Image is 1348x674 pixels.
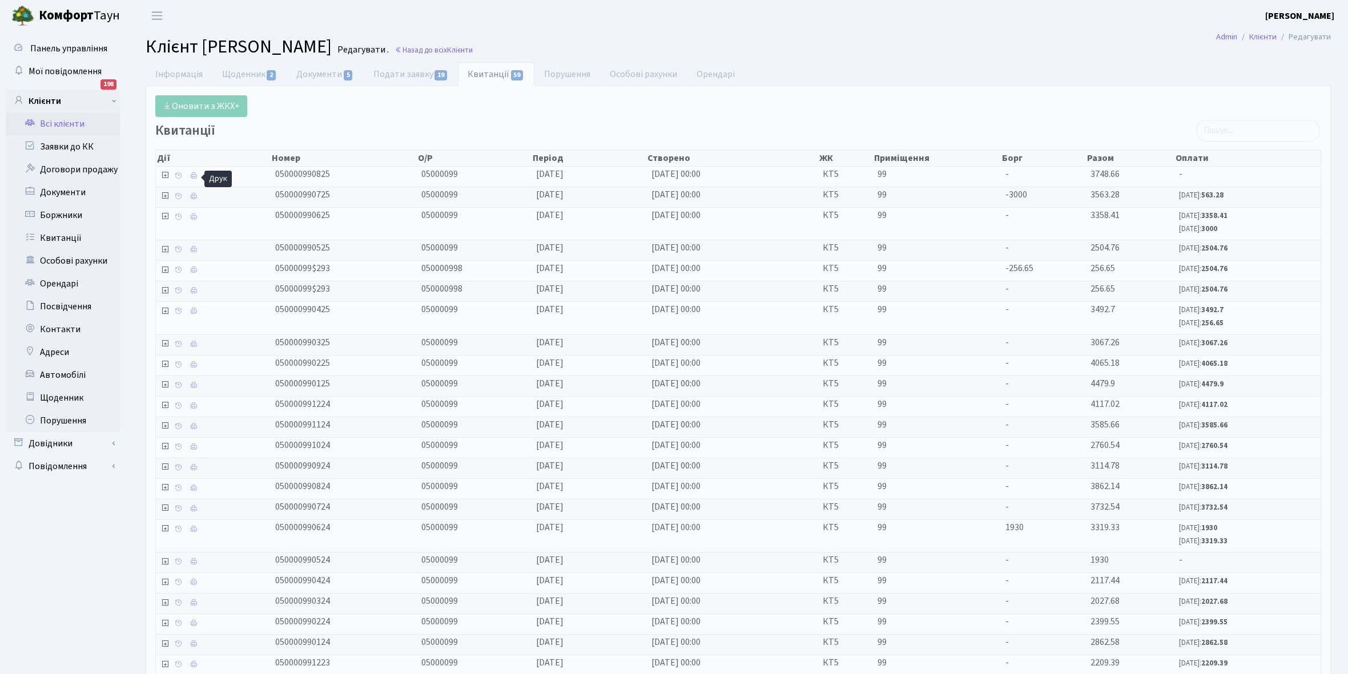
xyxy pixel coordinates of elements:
span: КТ5 [823,615,868,628]
span: 99 [878,480,996,493]
span: [DATE] [536,439,564,451]
span: 99 [878,459,996,473]
span: [DATE] 00:00 [651,209,701,221]
b: 563.28 [1201,190,1224,200]
span: 050000990125 [275,377,330,390]
b: 3319.33 [1201,536,1228,546]
span: [DATE] 00:00 [651,188,701,201]
b: 2504.76 [1201,264,1228,274]
label: Квитанції [155,123,215,139]
span: 05000099 [421,398,458,410]
span: -256.65 [1005,262,1033,275]
span: -3000 [1005,188,1027,201]
span: 05000099 [421,188,458,201]
span: 99 [878,336,996,349]
b: Комфорт [39,6,94,25]
span: [DATE] [536,398,564,410]
a: Документи [287,62,363,86]
small: [DATE]: [1179,596,1228,607]
span: - [1005,209,1009,221]
a: Назад до всіхКлієнти [395,45,473,55]
small: [DATE]: [1179,190,1224,200]
small: [DATE]: [1179,338,1228,348]
small: [DATE]: [1179,399,1228,410]
a: Щоденник [6,386,120,409]
th: О/Р [417,150,532,166]
span: [DATE] 00:00 [651,554,701,566]
span: 05000099 [421,168,458,180]
a: Договори продажу [6,158,120,181]
a: Заявки до КК [6,135,120,158]
span: КТ5 [823,480,868,493]
span: [DATE] [536,636,564,648]
span: Клієнти [447,45,473,55]
small: [DATE]: [1179,284,1228,294]
small: [DATE]: [1179,211,1228,221]
a: Документи [6,181,120,204]
span: Мої повідомлення [29,65,102,78]
small: [DATE]: [1179,482,1228,492]
span: КТ5 [823,439,868,452]
span: [DATE] [536,595,564,607]
span: 050000990324 [275,595,330,607]
span: КТ5 [823,209,868,222]
span: - [1005,398,1009,410]
a: [PERSON_NAME] [1265,9,1334,23]
th: ЖК [818,150,873,166]
a: Квитанції [458,62,534,86]
span: 99 [878,241,996,255]
span: 2862.58 [1091,636,1120,648]
span: - [1005,357,1009,369]
span: 050000990524 [275,554,330,566]
span: [DATE] [536,459,564,472]
span: - [1005,336,1009,349]
span: [DATE] [536,574,564,587]
b: 4479.9 [1201,379,1224,389]
b: 1930 [1201,523,1217,533]
span: [DATE] [536,282,564,295]
span: 050000991124 [275,418,330,431]
small: [DATE]: [1179,536,1228,546]
span: 050000990624 [275,521,330,534]
span: [DATE] [536,262,564,275]
span: КТ5 [823,554,868,567]
span: КТ5 [823,377,868,390]
span: 256.65 [1091,282,1115,295]
span: 99 [878,282,996,296]
span: 05000099 [421,574,458,587]
span: 05000099 [421,418,458,431]
small: [DATE]: [1179,658,1228,668]
span: Клієнт [PERSON_NAME] [146,34,332,60]
a: Порушення [6,409,120,432]
b: 256.65 [1201,318,1224,328]
b: 3358.41 [1201,211,1228,221]
span: 4117.02 [1091,398,1120,410]
span: [DATE] [536,615,564,628]
span: [DATE] [536,521,564,534]
th: Приміщення [873,150,1001,166]
span: 99 [878,595,996,608]
span: 1930 [1005,521,1024,534]
span: 050000990824 [275,480,330,493]
span: 05000099 [421,554,458,566]
span: 2117.44 [1091,574,1120,587]
span: - [1005,595,1009,607]
a: Клієнти [6,90,120,112]
span: - [1179,168,1316,181]
span: 3358.41 [1091,209,1120,221]
span: [DATE] 00:00 [651,439,701,451]
span: 3114.78 [1091,459,1120,472]
span: 05000099 [421,501,458,513]
a: Оновити з ЖКХ+ [155,95,247,117]
span: - [1005,377,1009,390]
span: 050000990725 [275,188,330,201]
span: [DATE] 00:00 [651,398,701,410]
span: - [1005,615,1009,628]
span: 99 [878,188,996,201]
span: [DATE] 00:00 [651,595,701,607]
span: [DATE] [536,501,564,513]
small: [DATE]: [1179,243,1228,253]
span: 1930 [1091,554,1109,566]
span: 05000099 [421,439,458,451]
span: 99 [878,656,996,669]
